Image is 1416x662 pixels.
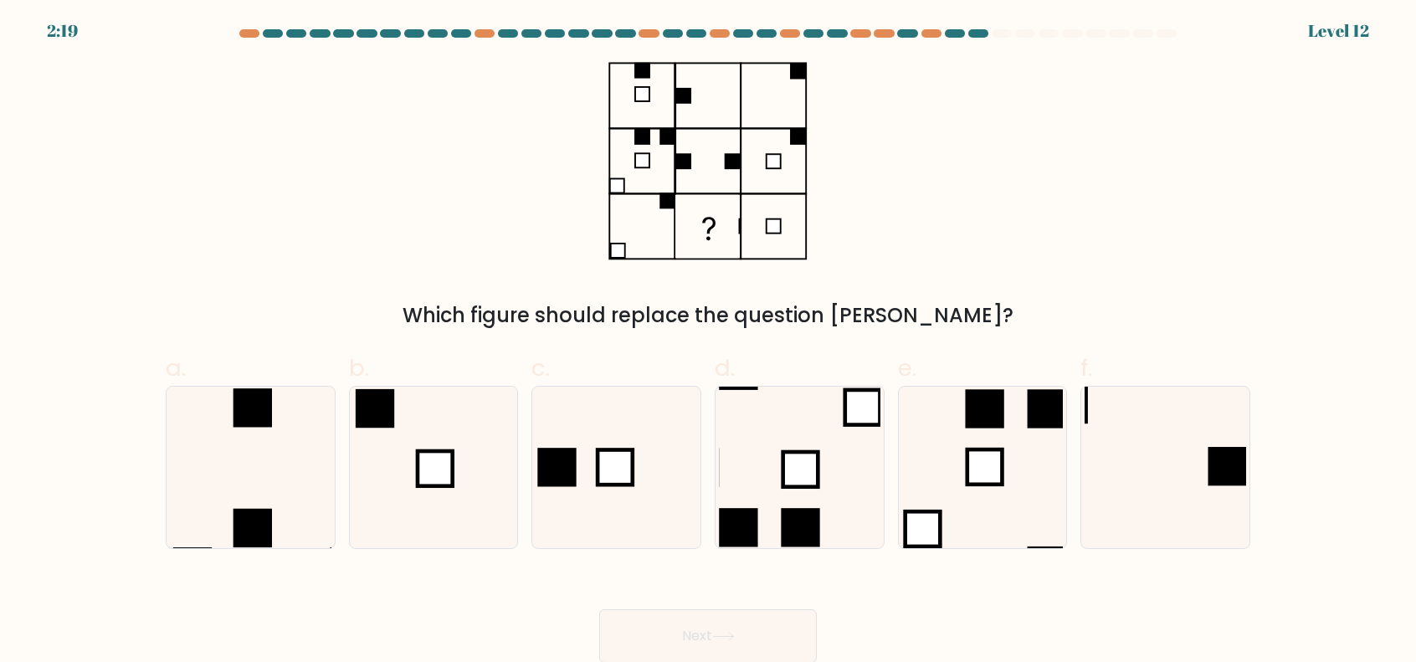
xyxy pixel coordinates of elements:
div: Which figure should replace the question [PERSON_NAME]? [176,300,1240,331]
span: d. [715,352,735,384]
span: a. [166,352,186,384]
span: b. [349,352,369,384]
span: f. [1080,352,1092,384]
span: e. [898,352,916,384]
div: Level 12 [1308,18,1369,44]
span: c. [531,352,550,384]
div: 2:19 [47,18,78,44]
